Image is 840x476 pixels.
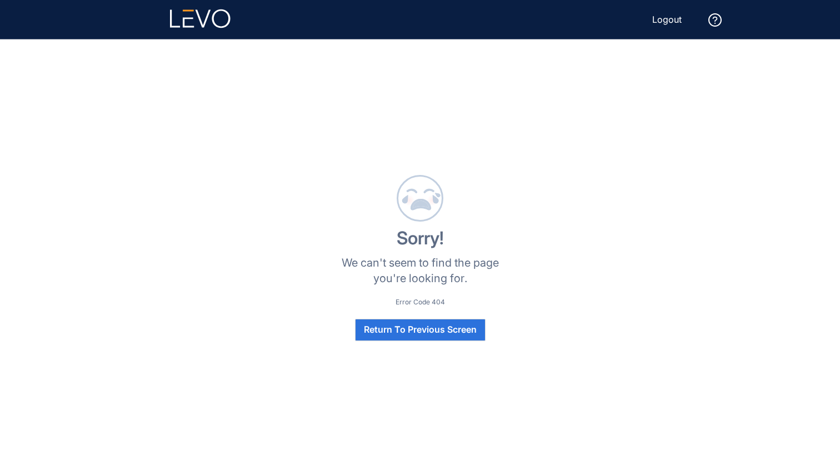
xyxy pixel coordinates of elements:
[643,11,691,28] button: Logout
[397,231,444,246] h1: Sorry!
[652,14,682,24] span: Logout
[373,270,467,286] p: you're looking for.
[342,255,499,270] p: We can't seem to find the page
[355,319,486,341] button: Return To Previous Screen
[396,294,445,310] p: Error Code 404
[364,324,477,334] span: Return To Previous Screen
